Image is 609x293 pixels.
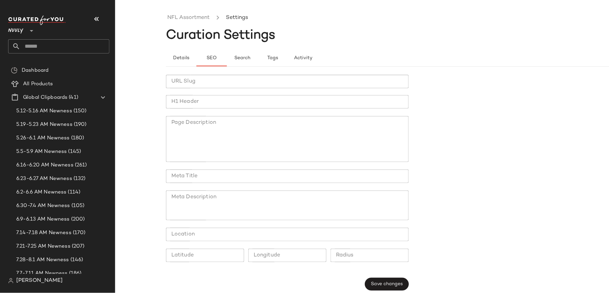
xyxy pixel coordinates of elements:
[22,67,48,74] span: Dashboard
[69,256,83,264] span: (146)
[173,55,189,61] span: Details
[73,161,87,169] span: (261)
[67,148,81,156] span: (145)
[16,256,69,264] span: 7.28-8.1 AM Newness
[70,202,85,210] span: (105)
[16,277,63,285] span: [PERSON_NAME]
[206,55,217,61] span: SEO
[365,278,409,291] button: Save changes
[225,14,249,22] li: Settings
[72,121,87,129] span: (190)
[167,14,210,22] a: NFL Assortment
[67,94,78,102] span: (41)
[16,107,72,115] span: 5.12-5.16 AM Newness
[16,161,73,169] span: 6.16-6.20 AM Newness
[166,29,275,42] span: Curation Settings
[11,67,18,74] img: svg%3e
[70,134,84,142] span: (180)
[70,243,85,250] span: (207)
[23,94,67,102] span: Global Clipboards
[267,55,278,61] span: Tags
[16,121,72,129] span: 5.19-5.23 AM Newness
[8,23,23,35] span: Nuuly
[371,281,403,287] span: Save changes
[8,16,66,25] img: cfy_white_logo.C9jOOHJF.svg
[16,202,70,210] span: 6.30-7.4 AM Newness
[68,270,82,277] span: (186)
[16,188,67,196] span: 6.2-6.6 AM Newness
[16,229,71,237] span: 7.14-7.18 AM Newness
[16,134,70,142] span: 5.26-6.1 AM Newness
[16,243,70,250] span: 7.21-7.25 AM Newness
[16,175,72,183] span: 6.23-6.27 AM Newness
[234,55,250,61] span: Search
[16,216,70,223] span: 6.9-6.13 AM Newness
[72,175,86,183] span: (132)
[70,216,85,223] span: (200)
[16,148,67,156] span: 5.5-5.9 AM Newness
[23,80,53,88] span: All Products
[72,107,87,115] span: (150)
[16,270,68,277] span: 7.7-7.11 AM Newness
[8,278,14,284] img: svg%3e
[67,188,81,196] span: (114)
[294,55,312,61] span: Activity
[71,229,86,237] span: (170)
